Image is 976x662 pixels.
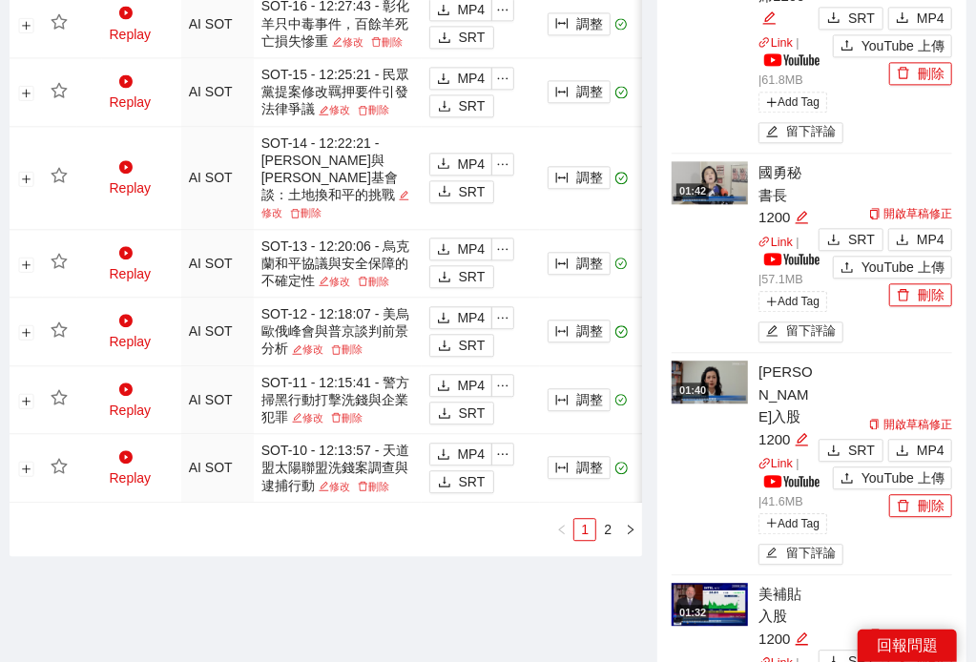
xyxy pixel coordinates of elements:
button: ellipsis [491,443,514,465]
div: 國勇秘書長1200 [758,161,814,229]
span: play-circle [119,383,133,396]
li: 1 [573,518,596,541]
button: column-width調整 [548,12,611,35]
span: download [438,339,451,354]
span: delete [358,276,368,286]
div: AI SOT [189,389,246,410]
span: ellipsis [492,447,513,461]
img: 09e48ca5-aa68-40a5-a0c2-584e534bd50f.jpg [672,583,748,626]
span: upload [841,260,854,276]
button: right [619,518,642,541]
a: 刪除 [327,412,366,424]
button: 展開行 [18,325,33,341]
button: downloadMP4 [888,439,952,462]
span: edit [319,276,329,286]
button: uploadYouTube 上傳 [833,256,952,279]
div: 01:40 [676,383,709,399]
span: edit [399,190,409,200]
button: downloadMP4 [429,443,493,465]
a: Replay [110,449,152,486]
span: SRT [459,335,486,356]
a: 刪除 [367,36,406,48]
button: downloadSRT [429,402,494,424]
button: 展開行 [18,86,33,101]
span: edit [332,36,343,47]
a: 2 [597,519,618,540]
span: ellipsis [492,311,513,324]
p: | | 41.6 MB [758,455,814,511]
a: 開啟草稿修正 [869,207,952,220]
div: 01:32 [676,605,709,621]
span: MP4 [458,307,486,328]
span: download [438,270,451,285]
div: AI SOT [189,253,246,274]
span: SRT [459,471,486,492]
span: link [758,236,771,248]
a: Replay [110,382,152,418]
button: ellipsis [491,306,514,329]
span: play-circle [119,450,133,464]
button: ellipsis [491,374,514,397]
span: SRT [459,95,486,116]
button: downloadMP4 [429,374,493,397]
span: edit [766,324,779,339]
span: SRT [459,266,486,287]
div: SOT-15 - 12:25:21 - 民眾黨提案修改羈押要件引發法律爭議 [261,66,414,118]
span: plus [766,96,778,108]
div: SOT-11 - 12:15:41 - 警方掃黑行動打擊洗錢與企業犯罪 [261,374,414,426]
a: 刪除 [354,481,393,492]
button: edit留下評論 [758,321,843,342]
span: copy [869,208,881,219]
button: downloadSRT [819,228,883,251]
a: 開啟草稿修正 [869,418,952,431]
span: download [896,233,909,248]
div: 編輯 [762,7,777,30]
span: Add Tag [758,291,827,312]
span: star [51,13,68,31]
a: 修改 [261,190,409,218]
span: MP4 [458,375,486,396]
button: ellipsis [491,67,514,90]
button: downloadSRT [429,470,494,493]
span: download [827,10,841,26]
span: Add Tag [758,92,827,113]
span: check-circle [615,86,628,98]
span: check-circle [615,462,628,474]
a: 修改 [315,276,354,287]
a: Replay [110,6,152,42]
button: 展開行 [18,393,33,408]
span: SRT [848,8,875,29]
button: uploadYouTube 上傳 [833,34,952,57]
a: Replay [110,73,152,110]
p: | | 57.1 MB [758,234,814,290]
span: MP4 [917,229,945,250]
a: Replay [110,245,152,281]
span: play-circle [119,6,133,19]
span: edit [762,10,777,25]
span: column-width [555,16,569,31]
span: download [437,3,450,18]
span: delete [371,36,382,47]
button: downloadMP4 [429,67,493,90]
span: ellipsis [492,379,513,392]
span: download [438,406,451,422]
div: AI SOT [189,81,246,102]
span: SRT [848,440,875,461]
button: delete刪除 [889,62,952,85]
div: SOT-14 - 12:22:21 - [PERSON_NAME]與[PERSON_NAME]基會談：土地換和平的挑戰 [261,134,414,221]
span: download [437,379,450,394]
img: 46a5a927-1235-4543-9c33-576cb9ecedd8.jpg [672,361,748,403]
button: column-width調整 [548,80,611,103]
div: AI SOT [189,13,246,34]
span: play-circle [119,246,133,259]
span: play-circle [119,160,133,174]
a: 刪除 [327,343,366,355]
button: 展開行 [18,17,33,32]
button: 展開行 [18,462,33,477]
button: edit留下評論 [758,122,843,143]
a: 修改 [315,104,354,115]
span: MP4 [917,8,945,29]
button: downloadSRT [429,180,494,203]
li: 下一頁 [619,518,642,541]
a: 開啟草稿修正 [869,629,952,642]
